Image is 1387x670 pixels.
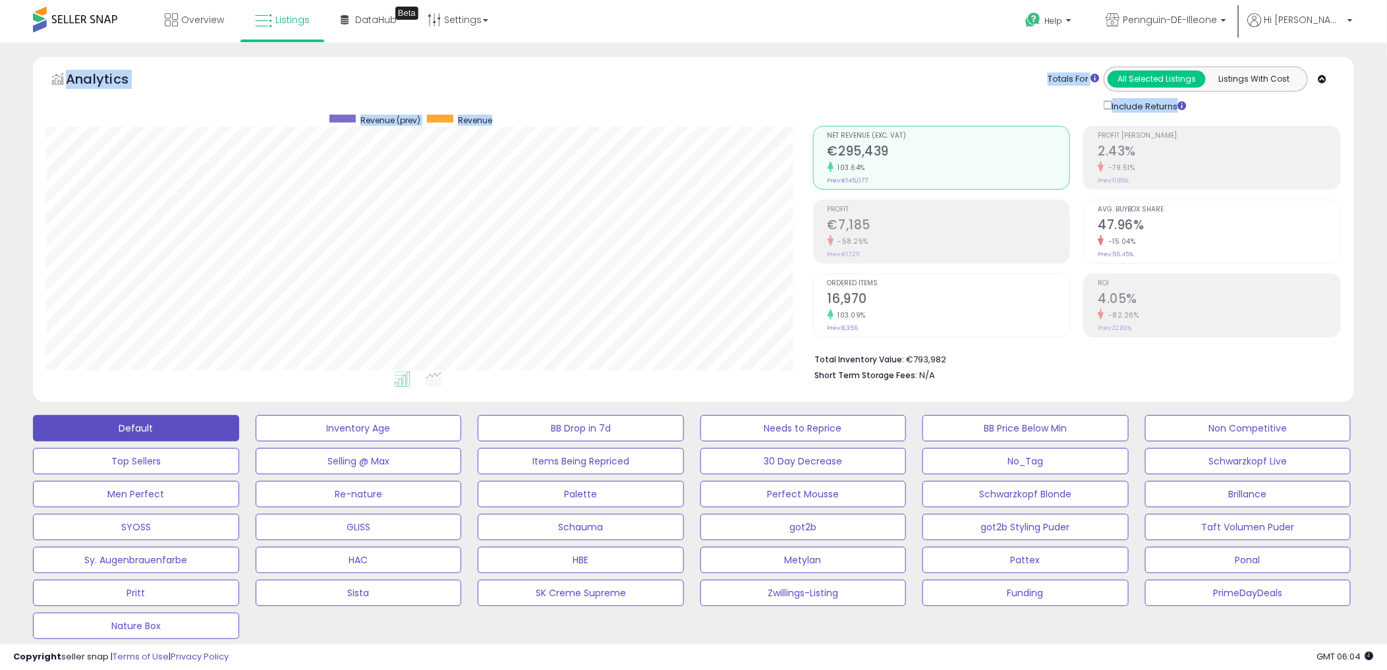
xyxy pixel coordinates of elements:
button: Needs to Reprice [700,415,907,441]
button: got2b [700,514,907,540]
button: BB Price Below Min [922,415,1129,441]
span: Listings [275,13,310,26]
small: Prev: €145,077 [828,177,868,184]
button: Schwarzkopf Blonde [922,481,1129,507]
span: N/A [920,369,936,381]
span: ROI [1098,280,1340,287]
span: Avg. Buybox Share [1098,206,1340,213]
button: HBE [478,547,684,573]
small: -82.26% [1104,310,1139,320]
div: Totals For [1048,73,1099,86]
button: Taft Volumen Puder [1145,514,1351,540]
button: Default [33,415,239,441]
button: Funding [922,580,1129,606]
small: Prev: 56.45% [1098,250,1133,258]
button: Perfect Mousse [700,481,907,507]
button: Palette [478,481,684,507]
small: 103.09% [834,310,866,320]
button: Selling @ Max [256,448,462,474]
h2: 16,970 [828,291,1070,309]
span: Net Revenue (Exc. VAT) [828,132,1070,140]
small: -79.51% [1104,163,1135,173]
button: Ponal [1145,547,1351,573]
button: Sy. Augenbrauenfarbe [33,547,239,573]
i: Get Help [1025,12,1041,28]
span: Profit [PERSON_NAME] [1098,132,1340,140]
span: Revenue [458,115,492,126]
span: Hi [PERSON_NAME] [1264,13,1344,26]
small: 103.64% [834,163,866,173]
a: Terms of Use [113,650,169,663]
button: Inventory Age [256,415,462,441]
li: €793,982 [815,350,1331,366]
h2: 2.43% [1098,144,1340,161]
span: Revenue (prev) [360,115,420,126]
div: Include Returns [1094,98,1203,113]
button: HAC [256,547,462,573]
div: Tooltip anchor [395,7,418,20]
button: PrimeDayDeals [1145,580,1351,606]
button: Brillance [1145,481,1351,507]
button: Listings With Cost [1205,70,1303,88]
a: Hi [PERSON_NAME] [1247,13,1353,43]
button: Zwillings-Listing [700,580,907,606]
h2: 4.05% [1098,291,1340,309]
span: Help [1044,15,1062,26]
span: DataHub [355,13,397,26]
div: seller snap | | [13,651,229,663]
b: Total Inventory Value: [815,354,905,365]
small: -15.04% [1104,237,1136,246]
button: Re-nature [256,481,462,507]
span: Pennguin-DE-Illeone [1123,13,1217,26]
small: Prev: 11.86% [1098,177,1129,184]
small: Prev: €17,211 [828,250,861,258]
button: got2b Styling Puder [922,514,1129,540]
button: All Selected Listings [1108,70,1206,88]
button: No_Tag [922,448,1129,474]
button: Nature Box [33,613,239,639]
b: Short Term Storage Fees: [815,370,918,381]
span: Ordered Items [828,280,1070,287]
h2: €7,185 [828,217,1070,235]
span: Profit [828,206,1070,213]
button: GLISS [256,514,462,540]
button: Items Being Repriced [478,448,684,474]
button: Schauma [478,514,684,540]
span: Overview [181,13,224,26]
button: Pritt [33,580,239,606]
button: Sista [256,580,462,606]
button: Men Perfect [33,481,239,507]
small: Prev: 22.83% [1098,324,1131,332]
button: Non Competitive [1145,415,1351,441]
button: SYOSS [33,514,239,540]
button: Metylan [700,547,907,573]
small: -58.25% [834,237,869,246]
h2: €295,439 [828,144,1070,161]
a: Help [1015,2,1085,43]
button: SK Creme Supreme [478,580,684,606]
button: Pattex [922,547,1129,573]
a: Privacy Policy [171,650,229,663]
strong: Copyright [13,650,61,663]
h2: 47.96% [1098,217,1340,235]
button: 30 Day Decrease [700,448,907,474]
h5: Analytics [66,70,154,92]
small: Prev: 8,356 [828,324,859,332]
button: Top Sellers [33,448,239,474]
button: BB Drop in 7d [478,415,684,441]
button: Schwarzkopf Live [1145,448,1351,474]
span: 2025-10-9 06:04 GMT [1317,650,1374,663]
